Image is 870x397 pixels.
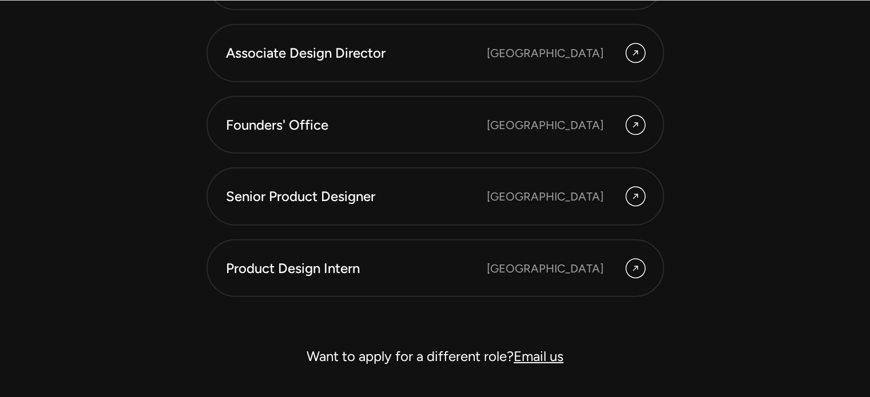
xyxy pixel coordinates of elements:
a: Senior Product Designer [GEOGRAPHIC_DATA] [206,167,664,226]
a: Associate Design Director [GEOGRAPHIC_DATA] [206,24,664,82]
div: Senior Product Designer [226,187,487,206]
div: Associate Design Director [226,43,487,63]
div: Founders' Office [226,115,487,135]
div: Product Design Intern [226,259,487,278]
a: Email us [514,348,563,364]
div: [GEOGRAPHIC_DATA] [487,45,603,62]
div: [GEOGRAPHIC_DATA] [487,117,603,134]
div: Want to apply for a different role? [206,343,664,370]
div: [GEOGRAPHIC_DATA] [487,260,603,277]
a: Product Design Intern [GEOGRAPHIC_DATA] [206,239,664,298]
a: Founders' Office [GEOGRAPHIC_DATA] [206,96,664,154]
div: [GEOGRAPHIC_DATA] [487,188,603,205]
